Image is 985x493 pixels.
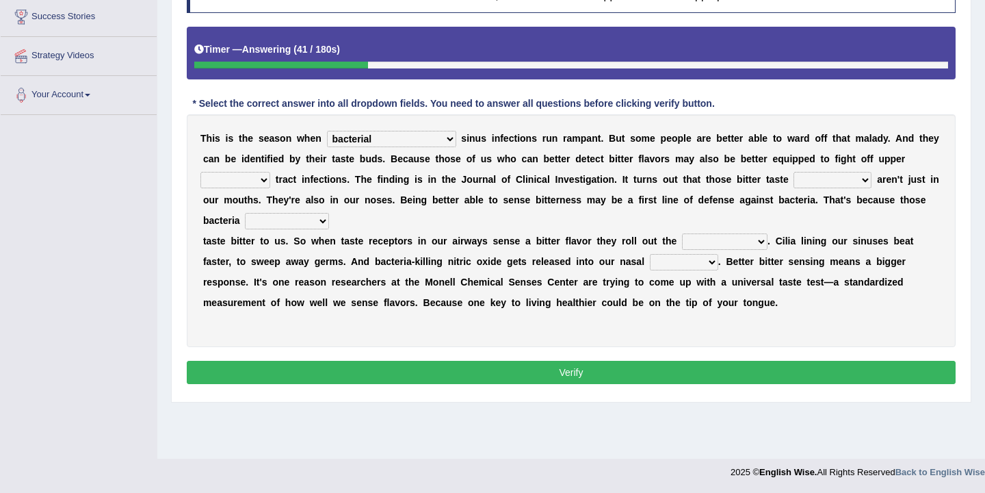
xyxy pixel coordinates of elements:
b: c [522,153,527,164]
b: o [520,133,526,144]
b: m [642,133,650,144]
b: B [609,133,616,144]
b: e [581,153,587,164]
b: t [276,174,279,185]
b: h [923,133,929,144]
b: r [763,153,767,164]
b: n [552,133,558,144]
b: e [569,174,575,185]
b: e [349,153,354,164]
b: a [488,174,493,185]
b: r [902,153,905,164]
b: s [341,174,347,185]
b: e [758,153,763,164]
b: t [579,174,583,185]
b: ( [293,44,297,55]
b: i [270,153,273,164]
b: o [280,133,286,144]
b: l [547,174,550,185]
button: Verify [187,361,956,384]
b: o [655,153,661,164]
b: n [557,174,564,185]
b: b [716,133,722,144]
b: e [451,174,456,185]
b: i [492,133,495,144]
b: t [731,133,734,144]
b: u [616,133,622,144]
b: u [546,133,552,144]
b: u [878,153,884,164]
b: s [417,174,423,185]
b: t [514,133,517,144]
b: o [603,174,609,185]
b: I [622,174,625,185]
b: n [469,133,475,144]
b: h [360,174,367,185]
b: r [739,133,743,144]
b: . [601,133,603,144]
b: s [664,153,670,164]
b: a [795,133,800,144]
b: f [508,174,511,185]
b: a [586,133,592,144]
b: a [269,133,274,144]
b: u [365,153,371,164]
b: a [592,174,597,185]
b: e [248,133,253,144]
b: . [347,174,350,185]
b: 41 / 180s [297,44,337,55]
b: o [330,174,336,185]
b: r [563,133,566,144]
b: n [902,133,908,144]
b: s [575,174,580,185]
b: t [618,153,621,164]
b: c [288,174,293,185]
b: c [203,153,209,164]
b: r [278,174,282,185]
b: n [213,153,220,164]
b: a [697,133,702,144]
b: s [531,133,537,144]
b: t [622,133,625,144]
b: l [683,133,686,144]
b: s [215,133,220,144]
b: s [274,133,280,144]
b: e [722,133,728,144]
b: t [821,153,824,164]
b: e [264,133,270,144]
b: u [668,174,674,185]
b: h [445,174,451,185]
b: b [724,153,731,164]
b: b [360,153,366,164]
b: f [500,133,503,144]
b: e [561,153,566,164]
b: m [572,133,580,144]
b: o [635,133,642,144]
b: i [241,153,244,164]
b: n [304,174,311,185]
b: c [509,133,514,144]
strong: Back to English Wise [895,467,985,477]
b: w [297,133,304,144]
b: t [239,133,242,144]
b: b [225,153,231,164]
b: f [267,153,270,164]
b: o [824,153,830,164]
b: u [475,133,482,144]
b: n [397,174,404,185]
a: Strategy Videos [1,37,157,71]
b: t [261,153,265,164]
b: r [629,153,633,164]
b: e [367,174,372,185]
b: h [847,153,853,164]
b: d [878,133,884,144]
b: d [804,133,810,144]
b: e [456,153,461,164]
b: t [324,174,328,185]
b: p [798,153,804,164]
b: e [730,153,735,164]
b: d [371,153,378,164]
b: t [435,153,438,164]
b: t [601,153,604,164]
b: s [378,153,383,164]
